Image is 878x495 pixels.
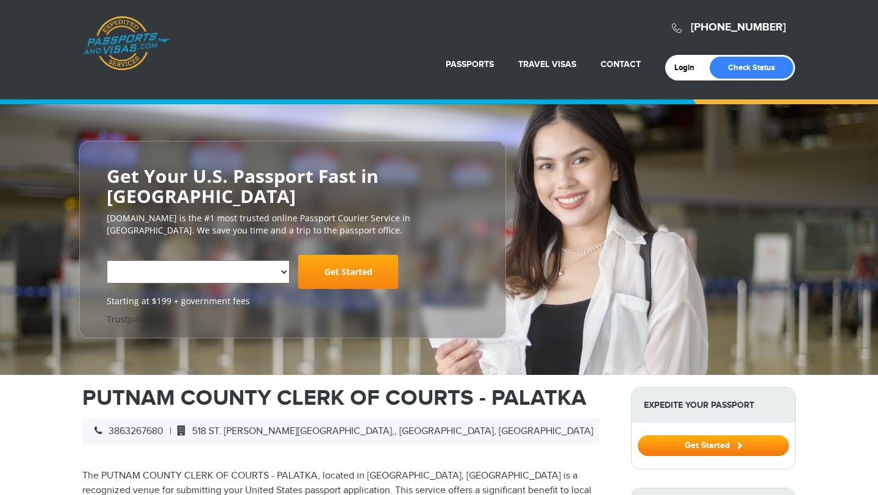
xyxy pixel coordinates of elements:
[518,59,576,69] a: Travel Visas
[638,435,789,456] button: Get Started
[638,440,789,450] a: Get Started
[82,418,599,445] div: |
[107,166,479,206] h2: Get Your U.S. Passport Fast in [GEOGRAPHIC_DATA]
[601,59,641,69] a: Contact
[710,57,793,79] a: Check Status
[171,426,593,437] span: 518 ST. [PERSON_NAME][GEOGRAPHIC_DATA],, [GEOGRAPHIC_DATA], [GEOGRAPHIC_DATA]
[691,21,786,34] a: [PHONE_NUMBER]
[107,212,479,237] p: [DOMAIN_NAME] is the #1 most trusted online Passport Courier Service in [GEOGRAPHIC_DATA]. We sav...
[632,388,795,422] strong: Expedite Your Passport
[446,59,494,69] a: Passports
[298,255,398,289] a: Get Started
[674,63,703,73] a: Login
[82,387,613,409] h1: PUTNAM COUNTY CLERK OF COURTS - PALATKA
[107,295,479,307] span: Starting at $199 + government fees
[107,313,146,325] a: Trustpilot
[88,426,163,437] span: 3863267680
[83,16,170,71] a: Passports & [DOMAIN_NAME]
